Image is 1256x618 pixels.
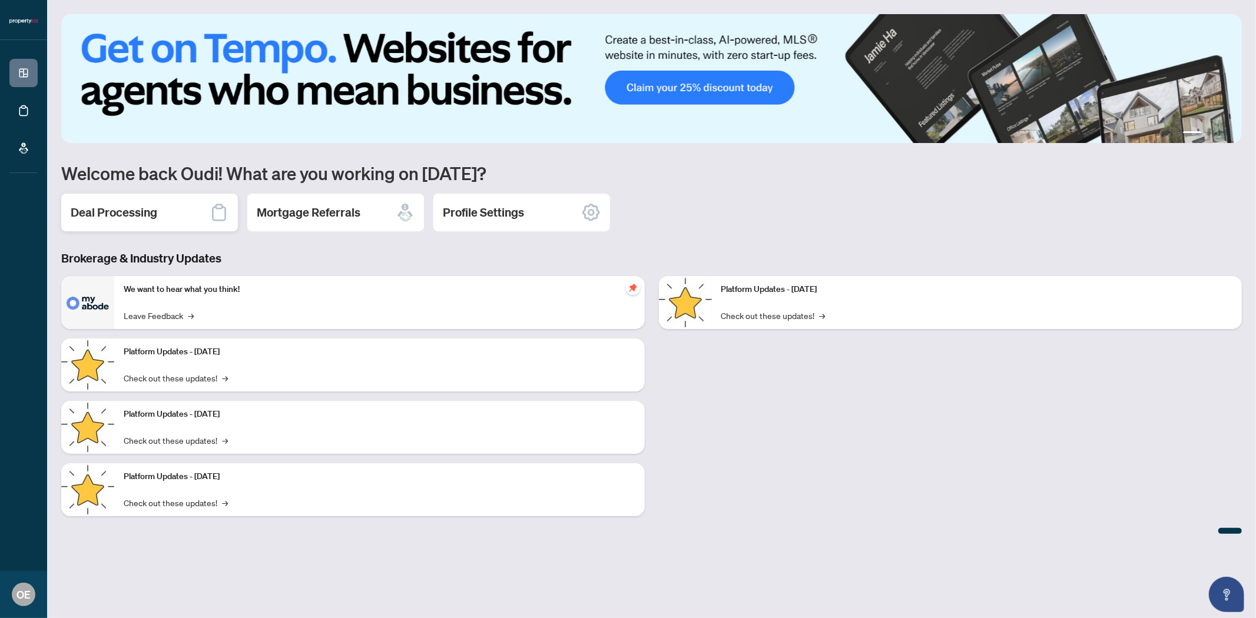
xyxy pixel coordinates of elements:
span: → [820,309,826,322]
a: Check out these updates!→ [124,371,228,384]
a: Leave Feedback→ [124,309,194,322]
button: 3 [1216,131,1221,136]
p: Platform Updates - [DATE] [124,408,635,421]
h1: Welcome back Oudi! What are you working on [DATE]? [61,162,1242,184]
h2: Mortgage Referrals [257,204,360,221]
img: logo [9,18,38,25]
button: 2 [1207,131,1211,136]
span: → [222,496,228,509]
h2: Deal Processing [71,204,157,221]
img: Platform Updates - June 23, 2025 [659,276,712,329]
h3: Brokerage & Industry Updates [61,250,1242,267]
img: Platform Updates - July 21, 2025 [61,401,114,454]
img: We want to hear what you think! [61,276,114,329]
img: Platform Updates - July 8, 2025 [61,463,114,516]
p: Platform Updates - [DATE] [721,283,1233,296]
span: OE [16,586,31,603]
a: Check out these updates!→ [721,309,826,322]
span: pushpin [626,281,640,295]
button: Open asap [1209,577,1244,612]
img: Slide 0 [61,14,1242,143]
button: 1 [1183,131,1202,136]
p: Platform Updates - [DATE] [124,470,635,483]
p: Platform Updates - [DATE] [124,345,635,358]
a: Check out these updates!→ [124,434,228,447]
span: → [222,371,228,384]
p: We want to hear what you think! [124,283,635,296]
img: Platform Updates - September 16, 2025 [61,338,114,391]
span: → [222,434,228,447]
a: Check out these updates!→ [124,496,228,509]
button: 4 [1225,131,1230,136]
span: → [188,309,194,322]
h2: Profile Settings [443,204,524,221]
